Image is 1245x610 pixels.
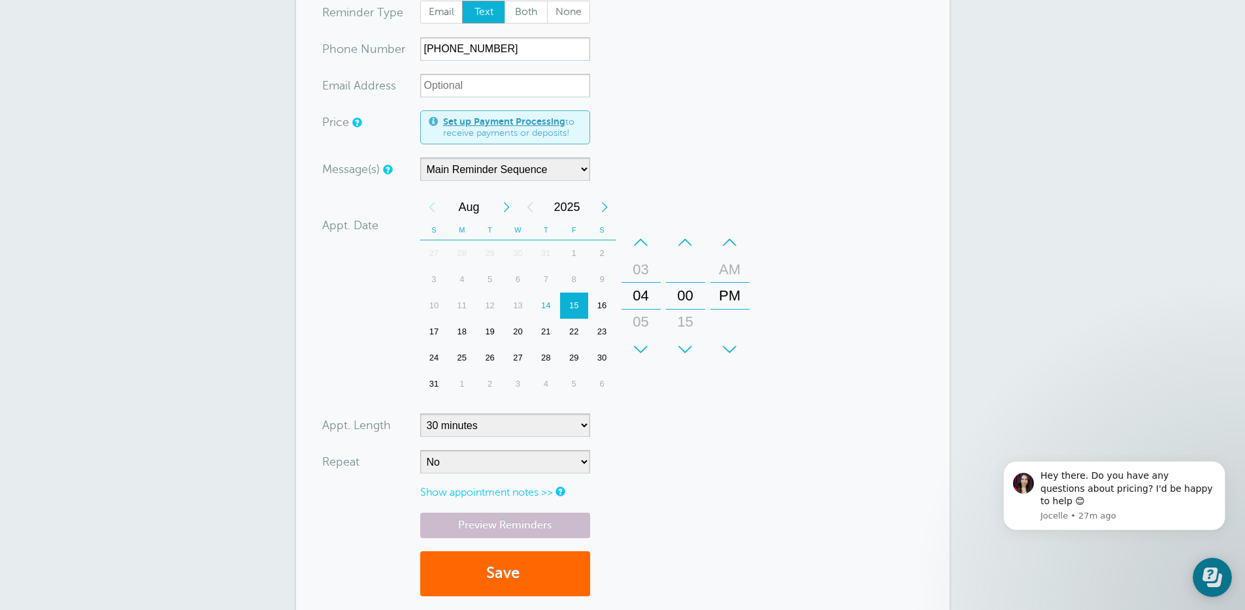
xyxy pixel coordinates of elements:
input: Optional [420,74,590,97]
div: 11 [448,293,476,319]
span: Ema [322,80,345,91]
div: 4 [448,266,476,293]
th: T [532,220,560,240]
div: Saturday, August 2 [588,240,616,266]
div: 9 [588,266,616,293]
div: 18 [448,319,476,345]
div: 2 [476,371,504,397]
label: Price [322,116,349,128]
div: Friday, August 15 [560,293,588,319]
a: Set up Payment Processing [443,116,565,127]
div: 10 [420,293,448,319]
th: T [476,220,504,240]
div: mber [322,37,420,61]
div: 30 [504,240,532,266]
div: 5 [476,266,504,293]
div: Friday, September 5 [560,371,588,397]
div: 31 [532,240,560,266]
div: 21 [532,319,560,345]
div: Friday, August 29 [560,345,588,371]
div: 16 [588,293,616,319]
div: Sunday, August 3 [420,266,448,293]
div: 13 [504,293,532,319]
div: Monday, August 11 [448,293,476,319]
div: Monday, July 28 [448,240,476,266]
div: Tuesday, July 29 [476,240,504,266]
div: Wednesday, August 6 [504,266,532,293]
label: Email [420,1,463,24]
div: Friday, August 1 [560,240,588,266]
span: Email [421,1,463,24]
div: 8 [560,266,588,293]
span: 2025 [542,194,593,220]
div: Wednesday, August 13 [504,293,532,319]
div: Tuesday, August 19 [476,319,504,345]
div: PM [714,283,746,309]
span: ne Nu [344,43,377,55]
div: Tuesday, August 5 [476,266,504,293]
div: 29 [476,240,504,266]
div: 2 [588,240,616,266]
div: Monday, August 18 [448,319,476,345]
span: Text [463,1,505,24]
div: 30 [588,345,616,371]
div: Previous Month [420,194,444,220]
div: Next Year [593,194,616,220]
div: 03 [625,257,657,283]
span: il Add [345,80,375,91]
div: Next Month [495,194,518,220]
div: Monday, August 25 [448,345,476,371]
th: S [588,220,616,240]
label: Appt. Length [322,419,391,431]
div: Minutes [666,229,705,362]
div: 1 [560,240,588,266]
div: 5 [560,371,588,397]
div: 6 [588,371,616,397]
span: None [548,1,589,24]
div: 23 [588,319,616,345]
span: Both [505,1,547,24]
div: 1 [448,371,476,397]
label: Reminder Type [322,7,403,18]
div: Friday, August 22 [560,319,588,345]
div: Thursday, August 7 [532,266,560,293]
div: 3 [504,371,532,397]
div: Monday, August 4 [448,266,476,293]
div: 26 [476,345,504,371]
span: August [444,194,495,220]
div: Thursday, July 31 [532,240,560,266]
th: W [504,220,532,240]
label: Appt. Date [322,219,378,231]
div: Thursday, August 21 [532,319,560,345]
div: Wednesday, September 3 [504,371,532,397]
div: ress [322,74,420,97]
div: 30 [670,335,701,361]
div: 7 [532,266,560,293]
div: Saturday, August 30 [588,345,616,371]
div: Sunday, August 10 [420,293,448,319]
div: Saturday, August 16 [588,293,616,319]
div: 27 [420,240,448,266]
div: 19 [476,319,504,345]
button: Save [420,551,590,596]
label: Message(s) [322,163,380,175]
div: Hours [622,229,661,362]
label: Repeat [322,456,359,468]
div: 24 [420,345,448,371]
div: Sunday, July 27 [420,240,448,266]
th: F [560,220,588,240]
label: None [547,1,590,24]
label: Text [462,1,505,24]
div: 28 [532,345,560,371]
div: Sunday, August 17 [420,319,448,345]
div: 15 [670,309,701,335]
span: Pho [322,43,344,55]
div: 15 [560,293,588,319]
div: 14 [532,293,560,319]
div: 22 [560,319,588,345]
div: Friday, August 8 [560,266,588,293]
div: AM [714,257,746,283]
div: Sunday, August 24 [420,345,448,371]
